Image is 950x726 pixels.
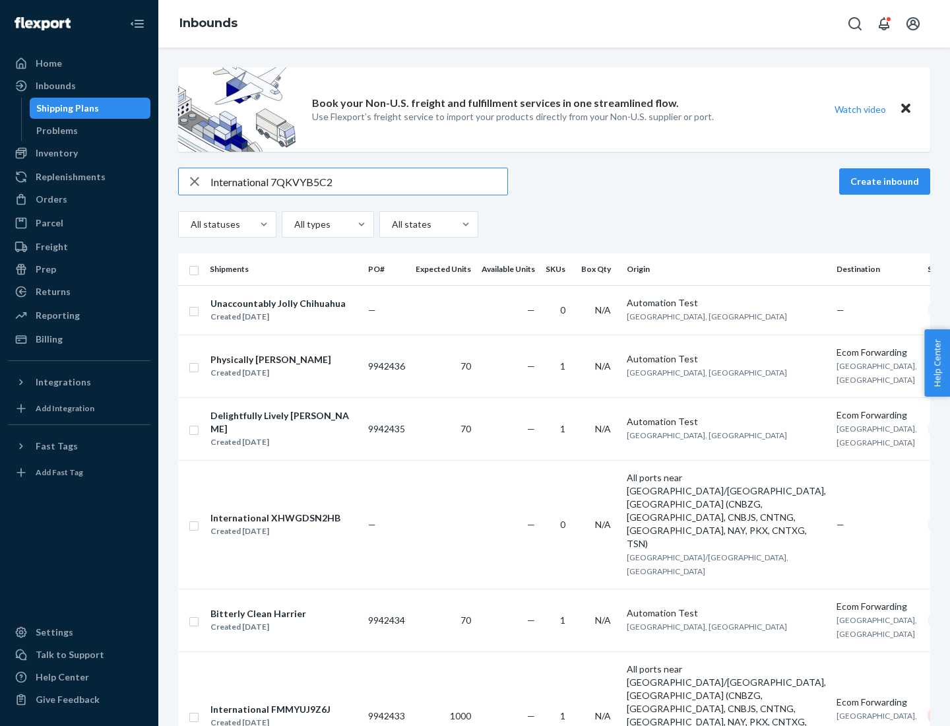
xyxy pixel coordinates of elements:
[460,360,471,372] span: 70
[450,710,471,721] span: 1000
[627,607,826,620] div: Automation Test
[36,671,89,684] div: Help Center
[36,216,63,230] div: Parcel
[924,329,950,397] button: Help Center
[36,333,63,346] div: Billing
[36,147,78,160] div: Inventory
[627,471,826,550] div: All ports near [GEOGRAPHIC_DATA]/[GEOGRAPHIC_DATA], [GEOGRAPHIC_DATA] (CNBZG, [GEOGRAPHIC_DATA], ...
[595,423,611,434] span: N/A
[897,100,914,119] button: Close
[36,124,78,137] div: Problems
[837,346,917,359] div: Ecom Forwarding
[560,614,565,626] span: 1
[540,253,576,285] th: SKUs
[460,423,471,434] span: 70
[839,168,930,195] button: Create inbound
[8,143,150,164] a: Inventory
[527,360,535,372] span: —
[210,366,331,379] div: Created [DATE]
[8,166,150,187] a: Replenishments
[595,710,611,721] span: N/A
[363,589,410,651] td: 9942434
[527,423,535,434] span: —
[576,253,621,285] th: Box Qty
[210,409,357,436] div: Delightfully Lively [PERSON_NAME]
[36,263,56,276] div: Prep
[363,397,410,460] td: 9942435
[30,120,151,141] a: Problems
[210,607,306,620] div: Bitterly Clean Harrier
[900,11,926,37] button: Open account menu
[36,170,106,183] div: Replenishments
[595,519,611,530] span: N/A
[8,436,150,457] button: Fast Tags
[36,57,62,70] div: Home
[527,710,535,721] span: —
[831,253,922,285] th: Destination
[595,614,611,626] span: N/A
[363,253,410,285] th: PO#
[210,511,340,525] div: International XHWGDSN2HB
[36,309,80,322] div: Reporting
[837,615,917,639] span: [GEOGRAPHIC_DATA], [GEOGRAPHIC_DATA]
[627,552,788,576] span: [GEOGRAPHIC_DATA]/[GEOGRAPHIC_DATA], [GEOGRAPHIC_DATA]
[36,693,100,706] div: Give Feedback
[595,360,611,372] span: N/A
[837,304,844,315] span: —
[560,519,565,530] span: 0
[36,626,73,639] div: Settings
[410,253,476,285] th: Expected Units
[312,110,714,123] p: Use Flexport’s freight service to import your products directly from your Non-U.S. supplier or port.
[560,360,565,372] span: 1
[560,304,565,315] span: 0
[210,703,331,716] div: International FMMYUJ9Z6J
[36,440,78,453] div: Fast Tags
[560,423,565,434] span: 1
[8,644,150,665] a: Talk to Support
[36,193,67,206] div: Orders
[837,409,917,422] div: Ecom Forwarding
[8,689,150,710] button: Give Feedback
[210,297,346,310] div: Unaccountably Jolly Chihuahua
[293,218,294,231] input: All types
[210,436,357,449] div: Created [DATE]
[8,189,150,210] a: Orders
[210,525,340,538] div: Created [DATE]
[205,253,363,285] th: Shipments
[36,376,91,389] div: Integrations
[368,304,376,315] span: —
[8,281,150,302] a: Returns
[36,79,76,92] div: Inbounds
[210,620,306,634] div: Created [DATE]
[189,218,191,231] input: All statuses
[8,398,150,419] a: Add Integration
[36,102,99,115] div: Shipping Plans
[837,519,844,530] span: —
[527,304,535,315] span: —
[8,305,150,326] a: Reporting
[837,696,917,709] div: Ecom Forwarding
[8,622,150,643] a: Settings
[595,304,611,315] span: N/A
[391,218,392,231] input: All states
[124,11,150,37] button: Close Navigation
[8,667,150,688] a: Help Center
[627,415,826,428] div: Automation Test
[627,312,787,321] span: [GEOGRAPHIC_DATA], [GEOGRAPHIC_DATA]
[826,100,895,119] button: Watch video
[36,403,94,414] div: Add Integration
[621,253,831,285] th: Origin
[36,285,71,298] div: Returns
[460,614,471,626] span: 70
[210,353,331,366] div: Physically [PERSON_NAME]
[36,648,104,661] div: Talk to Support
[169,5,248,43] ol: breadcrumbs
[36,240,68,253] div: Freight
[8,75,150,96] a: Inbounds
[30,98,151,119] a: Shipping Plans
[527,614,535,626] span: —
[15,17,71,30] img: Flexport logo
[8,236,150,257] a: Freight
[36,467,83,478] div: Add Fast Tag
